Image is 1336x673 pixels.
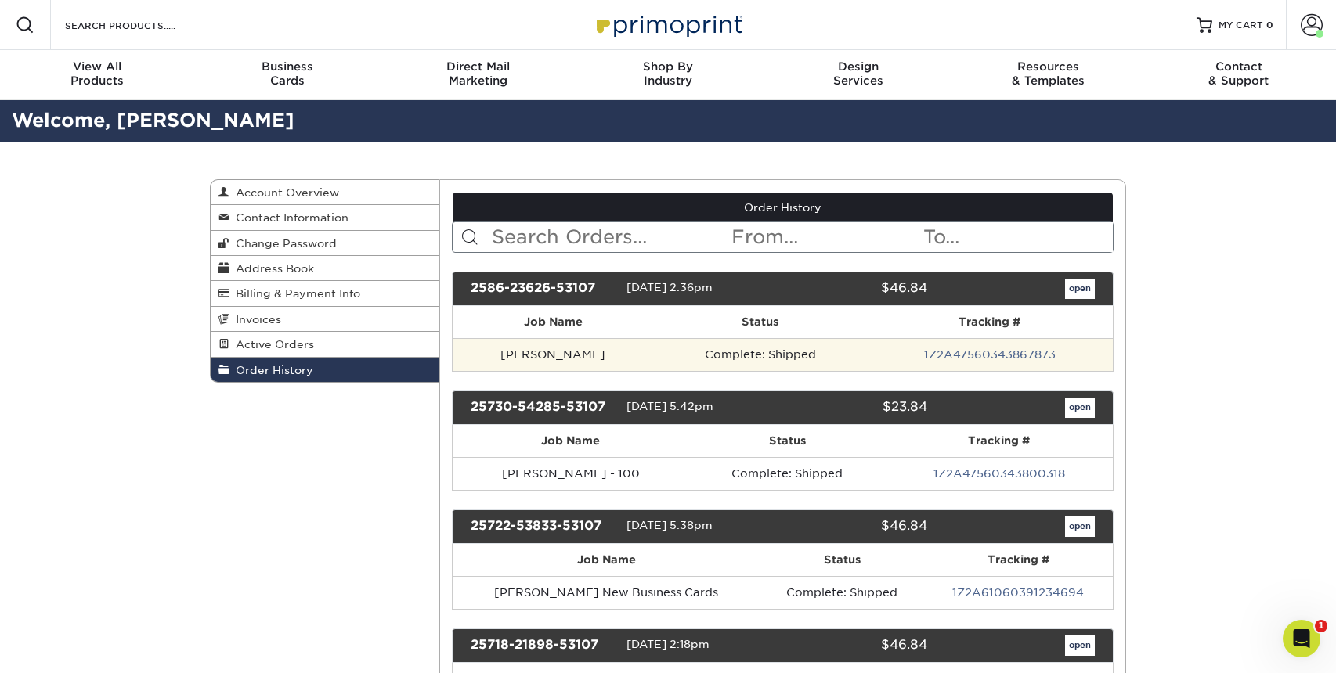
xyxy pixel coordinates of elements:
[211,256,439,281] a: Address Book
[953,50,1143,100] a: Resources& Templates
[211,281,439,306] a: Billing & Payment Info
[211,332,439,357] a: Active Orders
[229,262,314,275] span: Address Book
[1315,620,1327,632] span: 1
[933,467,1065,480] a: 1Z2A47560343800318
[1143,50,1334,100] a: Contact& Support
[1143,59,1334,88] div: & Support
[689,425,885,457] th: Status
[1219,19,1263,32] span: MY CART
[730,222,921,252] input: From...
[453,193,1114,222] a: Order History
[490,222,731,252] input: Search Orders...
[763,59,953,74] span: Design
[193,50,383,100] a: BusinessCards
[1283,620,1320,657] iframe: Intercom live chat
[453,306,655,338] th: Job Name
[689,457,885,490] td: Complete: Shipped
[760,544,923,576] th: Status
[211,180,439,205] a: Account Overview
[763,59,953,88] div: Services
[1065,635,1095,656] a: open
[453,576,760,609] td: [PERSON_NAME] New Business Cards
[453,338,655,371] td: [PERSON_NAME]
[922,222,1113,252] input: To...
[211,231,439,256] a: Change Password
[453,425,690,457] th: Job Name
[763,50,953,100] a: DesignServices
[211,358,439,382] a: Order History
[654,306,866,338] th: Status
[211,307,439,332] a: Invoices
[771,279,938,299] div: $46.84
[626,281,713,293] span: [DATE] 2:36pm
[654,338,866,371] td: Complete: Shipped
[459,279,626,299] div: 2586-23626-53107
[2,50,193,100] a: View AllProducts
[952,586,1084,599] a: 1Z2A61060391234694
[383,50,573,100] a: Direct MailMarketing
[229,313,281,326] span: Invoices
[573,59,764,74] span: Shop By
[886,425,1113,457] th: Tracking #
[193,59,383,74] span: Business
[383,59,573,74] span: Direct Mail
[924,348,1056,361] a: 1Z2A47560343867873
[760,576,923,609] td: Complete: Shipped
[193,59,383,88] div: Cards
[383,59,573,88] div: Marketing
[573,59,764,88] div: Industry
[4,625,133,668] iframe: Google Customer Reviews
[1065,516,1095,537] a: open
[459,398,626,418] div: 25730-54285-53107
[211,205,439,230] a: Contact Information
[453,544,760,576] th: Job Name
[459,635,626,656] div: 25718-21898-53107
[771,516,938,537] div: $46.84
[229,186,339,199] span: Account Overview
[2,59,193,74] span: View All
[2,59,193,88] div: Products
[229,211,348,224] span: Contact Information
[63,16,216,34] input: SEARCH PRODUCTS.....
[229,364,313,376] span: Order History
[573,50,764,100] a: Shop ByIndustry
[1065,279,1095,299] a: open
[771,398,938,418] div: $23.84
[626,638,710,650] span: [DATE] 2:18pm
[229,287,360,300] span: Billing & Payment Info
[453,457,690,490] td: [PERSON_NAME] - 100
[229,237,337,250] span: Change Password
[923,544,1113,576] th: Tracking #
[953,59,1143,74] span: Resources
[626,400,713,412] span: [DATE] 5:42pm
[1143,59,1334,74] span: Contact
[229,338,314,351] span: Active Orders
[866,306,1113,338] th: Tracking #
[626,519,713,531] span: [DATE] 5:38pm
[459,516,626,537] div: 25722-53833-53107
[1065,398,1095,418] a: open
[590,8,746,41] img: Primoprint
[1266,20,1273,31] span: 0
[771,635,938,656] div: $46.84
[953,59,1143,88] div: & Templates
